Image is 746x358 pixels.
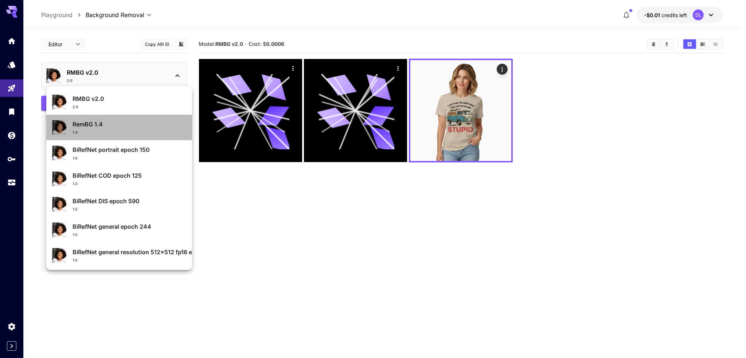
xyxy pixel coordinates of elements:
[52,194,186,215] div: BiRefNet DIS epoch 5901.0
[73,257,78,263] p: 1.0
[52,245,186,266] div: BiRefNet general resolution 512x512 fp16 epoch 2161.0
[52,219,186,240] div: BiRefNet general epoch 2441.0
[73,120,186,129] p: RemBG 1.4
[73,156,78,161] p: 1.0
[52,168,186,189] div: BiRefNet COD epoch 1251.0
[73,171,186,180] p: BiRefNet COD epoch 125
[73,222,186,231] p: BiRefNet general epoch 244
[73,232,78,237] p: 1.0
[52,91,186,113] div: RMBG v2.02.0
[73,197,186,205] p: BiRefNet DIS epoch 590
[73,206,78,212] p: 1.0
[52,142,186,164] div: BiRefNet portrait epoch 1501.0
[73,130,78,135] p: 1.4
[73,145,186,154] p: BiRefNet portrait epoch 150
[73,248,186,256] p: BiRefNet general resolution 512x512 fp16 epoch 216
[73,94,186,103] p: RMBG v2.0
[73,104,78,110] p: 2.0
[73,181,78,186] p: 1.0
[52,117,186,138] div: RemBG 1.41.4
